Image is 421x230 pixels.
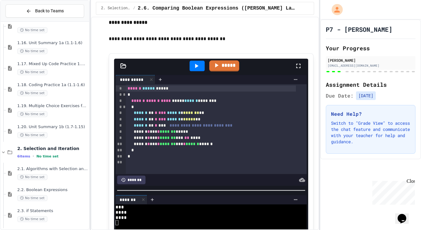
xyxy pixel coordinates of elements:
button: Back to Teams [6,4,84,18]
span: 2.3. if Statements [17,208,88,214]
span: No time set [17,195,47,201]
div: My Account [325,2,344,17]
h1: P7 - [PERSON_NAME] [326,25,392,34]
span: No time set [17,27,47,33]
iframe: chat widget [370,178,415,205]
span: 2.6. Comparing Boolean Expressions (De Morgan’s Laws) [138,5,296,12]
span: Due Date: [326,92,354,99]
span: 1.19. Multiple Choice Exercises for Unit 1a (1.1-1.6) [17,103,88,109]
div: Chat with us now!Close [2,2,43,39]
span: 2.1. Algorithms with Selection and Repetition [17,166,88,172]
span: No time set [17,69,47,75]
span: [DATE] [356,91,376,100]
span: No time set [17,90,47,96]
div: [PERSON_NAME] [328,57,414,63]
span: 1.20. Unit Summary 1b (1.7-1.15) [17,124,88,130]
span: / [133,6,135,11]
p: Switch to "Grade View" to access the chat feature and communicate with your teacher for help and ... [331,120,410,145]
span: 2. Selection and Iteration [17,146,88,151]
span: No time set [17,48,47,54]
span: • [33,154,34,159]
span: Back to Teams [35,8,64,14]
span: 1.16. Unit Summary 1a (1.1-1.6) [17,40,88,46]
span: 1.17. Mixed Up Code Practice 1.1-1.6 [17,61,88,67]
span: No time set [17,132,47,138]
div: [EMAIL_ADDRESS][DOMAIN_NAME] [328,63,414,68]
span: No time set [17,174,47,180]
h2: Assignment Details [326,80,415,89]
iframe: chat widget [395,205,415,224]
span: 2. Selection and Iteration [101,6,131,11]
span: 6 items [17,154,30,158]
span: No time set [17,216,47,222]
span: No time set [36,154,59,158]
h2: Your Progress [326,44,415,52]
h3: Need Help? [331,110,410,118]
span: No time set [17,111,47,117]
span: 1.18. Coding Practice 1a (1.1-1.6) [17,82,88,88]
span: 2.2. Boolean Expressions [17,187,88,193]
